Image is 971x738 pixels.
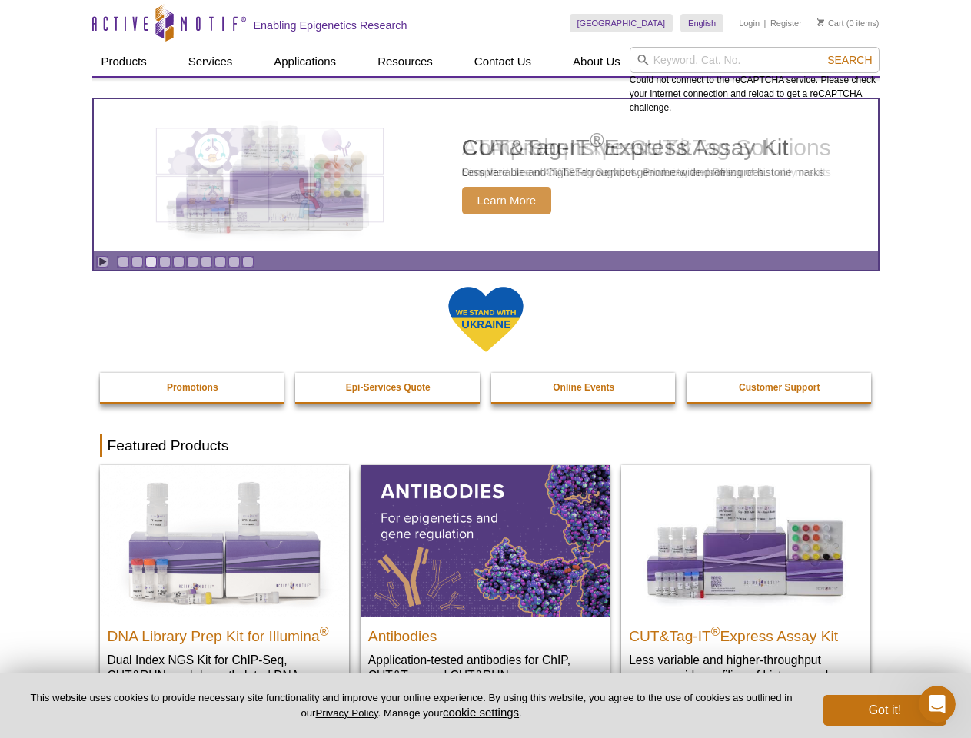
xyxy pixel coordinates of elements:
a: Go to slide 4 [159,256,171,268]
p: Application-tested antibodies for ChIP, CUT&Tag, and CUT&RUN. [368,652,602,683]
a: Promotions [100,373,286,402]
strong: Customer Support [739,382,820,393]
a: Go to slide 5 [173,256,185,268]
a: Applications [264,47,345,76]
span: Search [827,54,872,66]
a: Toggle autoplay [97,256,108,268]
li: (0 items) [817,14,880,32]
a: Products [92,47,156,76]
iframe: Intercom live chat [919,686,956,723]
a: Cart [817,18,844,28]
p: Dual Index NGS Kit for ChIP-Seq, CUT&RUN, and ds methylated DNA assays. [108,652,341,699]
h2: Enabling Epigenetics Research [254,18,407,32]
a: Contact Us [465,47,540,76]
a: Customer Support [687,373,873,402]
h2: DNA Library Prep Kit for Illumina [108,621,341,644]
a: Go to slide 8 [214,256,226,268]
a: Go to slide 3 [145,256,157,268]
img: DNA Library Prep Kit for Illumina [100,465,349,616]
li: | [764,14,766,32]
strong: Promotions [167,382,218,393]
a: Register [770,18,802,28]
sup: ® [320,624,329,637]
img: All Antibodies [361,465,610,616]
a: Privacy Policy [315,707,377,719]
div: Could not connect to the reCAPTCHA service. Please check your internet connection and reload to g... [630,47,880,115]
a: Login [739,18,760,28]
a: English [680,14,723,32]
a: Go to slide 9 [228,256,240,268]
strong: Online Events [553,382,614,393]
button: Got it! [823,695,946,726]
a: Go to slide 6 [187,256,198,268]
a: Resources [368,47,442,76]
a: Go to slide 2 [131,256,143,268]
h2: CUT&Tag-IT Express Assay Kit [629,621,863,644]
h2: Featured Products [100,434,872,457]
a: [GEOGRAPHIC_DATA] [570,14,673,32]
strong: Epi-Services Quote [346,382,431,393]
h2: Antibodies [368,621,602,644]
sup: ® [711,624,720,637]
a: Go to slide 10 [242,256,254,268]
img: Your Cart [817,18,824,26]
p: Less variable and higher-throughput genome-wide profiling of histone marks​. [629,652,863,683]
a: Online Events [491,373,677,402]
a: About Us [564,47,630,76]
a: CUT&Tag-IT® Express Assay Kit CUT&Tag-IT®Express Assay Kit Less variable and higher-throughput ge... [621,465,870,698]
a: Go to slide 7 [201,256,212,268]
a: DNA Library Prep Kit for Illumina DNA Library Prep Kit for Illumina® Dual Index NGS Kit for ChIP-... [100,465,349,713]
button: Search [823,53,876,67]
a: Go to slide 1 [118,256,129,268]
a: Epi-Services Quote [295,373,481,402]
button: cookie settings [443,706,519,719]
a: Services [179,47,242,76]
p: This website uses cookies to provide necessary site functionality and improve your online experie... [25,691,798,720]
img: CUT&Tag-IT® Express Assay Kit [621,465,870,616]
input: Keyword, Cat. No. [630,47,880,73]
a: All Antibodies Antibodies Application-tested antibodies for ChIP, CUT&Tag, and CUT&RUN. [361,465,610,698]
img: We Stand With Ukraine [447,285,524,354]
